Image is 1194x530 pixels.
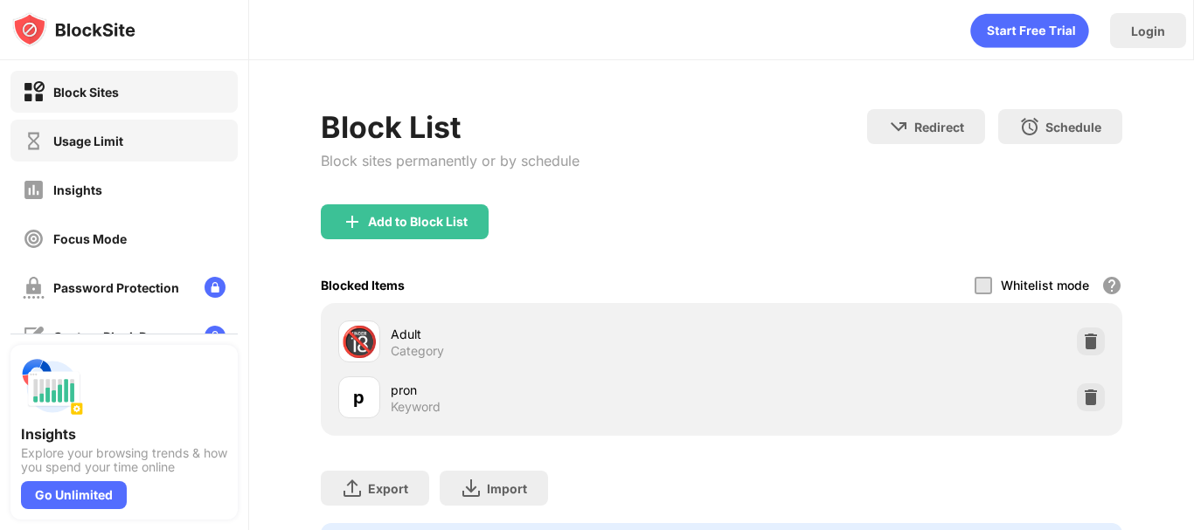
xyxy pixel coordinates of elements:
[1001,278,1089,293] div: Whitelist mode
[353,384,364,410] div: p
[23,179,45,201] img: insights-off.svg
[53,231,127,246] div: Focus Mode
[321,109,580,145] div: Block List
[341,324,378,360] div: 🔞
[53,329,169,344] div: Custom Block Page
[23,228,45,250] img: focus-off.svg
[53,134,123,148] div: Usage Limit
[53,85,119,100] div: Block Sites
[23,81,45,103] img: block-on.svg
[487,481,527,496] div: Import
[21,425,227,443] div: Insights
[391,381,722,399] div: pron
[1045,120,1101,134] div: Schedule
[21,481,127,509] div: Go Unlimited
[321,278,405,293] div: Blocked Items
[21,446,227,474] div: Explore your browsing trends & how you spend your time online
[970,13,1089,48] div: animation
[368,481,408,496] div: Export
[368,215,468,229] div: Add to Block List
[914,120,964,134] div: Redirect
[12,12,135,47] img: logo-blocksite.svg
[53,182,102,197] div: Insights
[321,152,580,169] div: Block sites permanently or by schedule
[205,277,226,298] img: lock-menu.svg
[23,277,45,299] img: password-protection-off.svg
[21,355,84,418] img: push-insights.svg
[1131,24,1165,38] div: Login
[205,326,226,347] img: lock-menu.svg
[53,280,179,295] div: Password Protection
[23,130,45,152] img: time-usage-off.svg
[391,343,444,359] div: Category
[23,326,45,348] img: customize-block-page-off.svg
[391,399,441,415] div: Keyword
[391,325,722,343] div: Adult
